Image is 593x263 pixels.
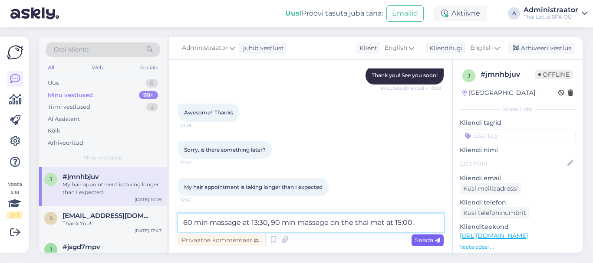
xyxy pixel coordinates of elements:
input: Lisa nimi [460,159,566,168]
div: Aktiivne [434,6,487,21]
div: Privaatne kommentaar [178,234,263,246]
p: Vaata edasi ... [460,243,576,251]
span: 12:42 [181,159,213,166]
div: Administraator [524,6,578,13]
div: Arhiveeri vestlus [508,42,575,54]
div: Web [90,62,105,73]
span: English [470,43,493,53]
span: Otsi kliente [54,45,89,54]
div: Tiimi vestlused [48,103,90,111]
span: Thank you! See you soon! [372,72,438,78]
div: 2 / 3 [7,211,23,219]
img: Askly Logo [7,44,23,61]
span: (Muudetud) Nähtud ✓ 10:29 [381,85,441,91]
div: Uus [48,79,59,88]
div: Kliendi info [460,105,576,113]
p: Klienditeekond [460,222,576,231]
div: [DATE] 10:29 [135,196,161,203]
div: Küsi telefoninumbrit [460,207,530,219]
span: j [49,246,52,253]
span: English [385,43,407,53]
span: #jmnhbjuv [63,173,99,181]
div: Arhiveeritud [48,139,83,147]
span: My hair appointment is taking longer than I expected [184,184,323,190]
div: Hello! We are fully booked for [DATE]. [63,251,161,259]
div: Klienditugi [426,44,463,53]
span: s [49,215,53,221]
span: Administraator [182,43,228,53]
p: Kliendi nimi [460,146,576,155]
button: Emailid [386,5,424,22]
div: Vaata siia [7,180,23,219]
textarea: 60 min massage at 13:30, 90 min massage on the thai mat at 15:00. [178,214,444,232]
span: sun8783@163.com [63,212,153,220]
span: j [49,176,52,182]
span: j [468,72,470,79]
div: AI Assistent [48,115,80,123]
div: Kõik [48,127,60,135]
div: 0 [145,79,158,88]
input: Lisa tag [460,129,576,142]
div: My hair appointment is taking longer than I expected [63,181,161,196]
div: 3 [146,103,158,111]
div: Küsi meiliaadressi [460,183,521,195]
p: Kliendi tag'id [460,118,576,127]
p: Kliendi email [460,174,576,183]
span: Offline [535,70,573,79]
div: Proovi tasuta juba täna: [285,8,383,19]
span: Minu vestlused [83,154,122,162]
b: Uus! [285,9,302,17]
span: #jsgd7mpv [63,243,100,251]
div: Thai Lotus SPA OÜ [524,13,578,20]
div: Minu vestlused [48,91,93,100]
a: AdministraatorThai Lotus SPA OÜ [524,6,588,20]
a: [URL][DOMAIN_NAME] [460,232,528,240]
span: Saada [415,236,440,244]
p: Kliendi telefon [460,198,576,207]
span: Sorry, is there something later? [184,146,266,153]
div: A [508,7,520,19]
span: Awesome! Thanks [184,109,233,116]
div: Klient [356,44,377,53]
div: Socials [138,62,160,73]
div: # jmnhbjuv [481,69,535,80]
span: 10:29 [181,122,213,129]
div: 99+ [139,91,158,100]
div: Thank You! [63,220,161,227]
div: [DATE] 17:47 [135,227,161,234]
div: juhib vestlust [240,44,284,53]
div: All [46,62,56,73]
span: 12:42 [181,197,213,203]
div: [GEOGRAPHIC_DATA] [462,88,535,97]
